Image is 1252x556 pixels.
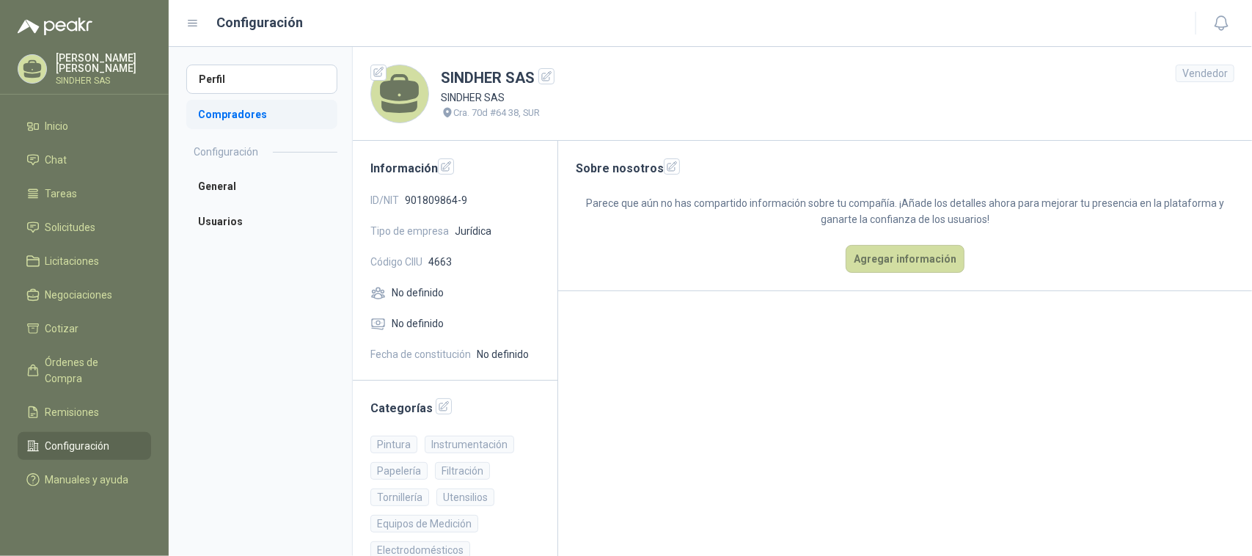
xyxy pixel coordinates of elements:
[405,192,467,208] span: 901809864-9
[186,207,337,236] a: Usuarios
[18,213,151,241] a: Solicitudes
[370,254,422,270] span: Código CIIU
[18,348,151,392] a: Órdenes de Compra
[45,321,79,337] span: Cotizar
[186,65,337,94] a: Perfil
[18,466,151,494] a: Manuales y ayuda
[576,195,1234,227] p: Parece que aún no has compartido información sobre tu compañía. ¡Añade los detalles ahora para me...
[18,247,151,275] a: Licitaciones
[18,180,151,208] a: Tareas
[370,346,471,362] span: Fecha de constitución
[455,223,491,239] span: Jurídica
[18,432,151,460] a: Configuración
[454,106,541,120] p: Cra. 70d #64 38, SUR
[370,515,478,533] div: Equipos de Medición
[392,285,444,301] span: No definido
[436,489,494,506] div: Utensilios
[18,18,92,35] img: Logo peakr
[370,489,429,506] div: Tornillería
[18,146,151,174] a: Chat
[56,76,151,85] p: SINDHER SAS
[428,254,452,270] span: 4663
[441,89,554,106] p: SINDHER SAS
[846,245,964,273] button: Agregar información
[435,462,490,480] div: Filtración
[425,436,514,453] div: Instrumentación
[45,186,78,202] span: Tareas
[45,438,110,454] span: Configuración
[370,223,449,239] span: Tipo de empresa
[45,404,100,420] span: Remisiones
[186,172,337,201] a: General
[18,398,151,426] a: Remisiones
[441,67,554,89] h1: SINDHER SAS
[45,354,137,387] span: Órdenes de Compra
[45,118,69,134] span: Inicio
[370,192,399,208] span: ID/NIT
[56,53,151,73] p: [PERSON_NAME] [PERSON_NAME]
[477,346,529,362] span: No definido
[370,158,540,178] h2: Información
[45,287,113,303] span: Negociaciones
[45,219,96,235] span: Solicitudes
[392,315,444,332] span: No definido
[1176,65,1234,82] div: Vendedor
[370,462,428,480] div: Papelería
[370,436,417,453] div: Pintura
[45,472,129,488] span: Manuales y ayuda
[18,315,151,343] a: Cotizar
[45,253,100,269] span: Licitaciones
[186,100,337,129] a: Compradores
[45,152,67,168] span: Chat
[194,144,258,160] h2: Configuración
[18,112,151,140] a: Inicio
[217,12,304,33] h1: Configuración
[18,281,151,309] a: Negociaciones
[370,398,540,417] h2: Categorías
[576,158,1234,178] h2: Sobre nosotros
